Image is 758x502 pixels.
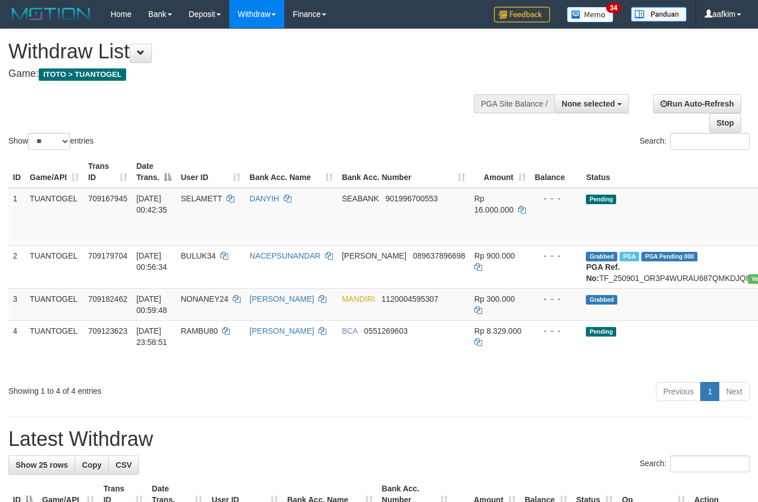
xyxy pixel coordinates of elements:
[25,245,84,288] td: TUANTOGEL
[25,288,84,320] td: TUANTOGEL
[181,251,215,260] span: BULUK34
[535,193,577,204] div: - - -
[132,156,176,188] th: Date Trans.: activate to sort column descending
[474,294,515,303] span: Rp 300.000
[249,194,279,203] a: DANYIH
[82,460,101,469] span: Copy
[586,327,616,337] span: Pending
[413,251,465,260] span: Copy 089637896698 to clipboard
[385,194,437,203] span: Copy 901996700553 to clipboard
[670,455,750,472] input: Search:
[535,293,577,305] div: - - -
[8,133,94,150] label: Show entries
[28,133,70,150] select: Showentries
[567,7,614,22] img: Button%20Memo.svg
[16,460,68,469] span: Show 25 rows
[656,382,701,401] a: Previous
[75,455,109,475] a: Copy
[494,7,550,22] img: Feedback.jpg
[136,294,167,315] span: [DATE] 00:59:48
[562,99,615,108] span: None selected
[8,428,750,450] h1: Latest Withdraw
[25,188,84,246] td: TUANTOGEL
[8,156,25,188] th: ID
[8,68,494,80] h4: Game:
[8,381,307,397] div: Showing 1 to 4 of 4 entries
[474,194,514,214] span: Rp 16.000.000
[342,294,375,303] span: MANDIRI
[342,194,379,203] span: SEABANK
[670,133,750,150] input: Search:
[641,252,697,261] span: PGA Pending
[8,288,25,320] td: 3
[8,245,25,288] td: 2
[88,194,127,203] span: 709167945
[474,94,554,113] div: PGA Site Balance /
[342,326,358,335] span: BCA
[8,455,75,475] a: Show 25 rows
[535,250,577,261] div: - - -
[640,133,750,150] label: Search:
[620,252,639,261] span: Marked by aafchonlypin
[364,326,408,335] span: Copy 0551269603 to clipboard
[39,68,126,81] span: ITOTO > TUANTOGEL
[108,455,139,475] a: CSV
[181,294,228,303] span: NONANEY24
[606,3,621,13] span: 34
[249,251,321,260] a: NACEPSUNANDAR
[700,382,719,401] a: 1
[181,326,218,335] span: RAMBU80
[474,326,521,335] span: Rp 8.329.000
[8,6,94,22] img: MOTION_logo.png
[709,113,741,132] a: Stop
[25,156,84,188] th: Game/API: activate to sort column ascending
[586,262,620,283] b: PGA Ref. No:
[115,460,132,469] span: CSV
[181,194,222,203] span: SELAMETT
[8,188,25,246] td: 1
[586,252,617,261] span: Grabbed
[84,156,132,188] th: Trans ID: activate to sort column ascending
[586,295,617,305] span: Grabbed
[470,156,530,188] th: Amount: activate to sort column ascending
[338,156,470,188] th: Bank Acc. Number: activate to sort column ascending
[88,326,127,335] span: 709123623
[640,455,750,472] label: Search:
[25,320,84,377] td: TUANTOGEL
[8,40,494,63] h1: Withdraw List
[653,94,741,113] a: Run Auto-Refresh
[631,7,687,22] img: panduan.png
[136,194,167,214] span: [DATE] 00:42:35
[88,294,127,303] span: 709182462
[530,156,582,188] th: Balance
[8,320,25,377] td: 4
[535,325,577,337] div: - - -
[249,294,314,303] a: [PERSON_NAME]
[586,195,616,204] span: Pending
[249,326,314,335] a: [PERSON_NAME]
[342,251,406,260] span: [PERSON_NAME]
[474,251,515,260] span: Rp 900.000
[719,382,750,401] a: Next
[554,94,629,113] button: None selected
[176,156,245,188] th: User ID: activate to sort column ascending
[136,326,167,347] span: [DATE] 23:58:51
[88,251,127,260] span: 709179704
[136,251,167,271] span: [DATE] 00:56:34
[245,156,338,188] th: Bank Acc. Name: activate to sort column ascending
[381,294,438,303] span: Copy 1120004595307 to clipboard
